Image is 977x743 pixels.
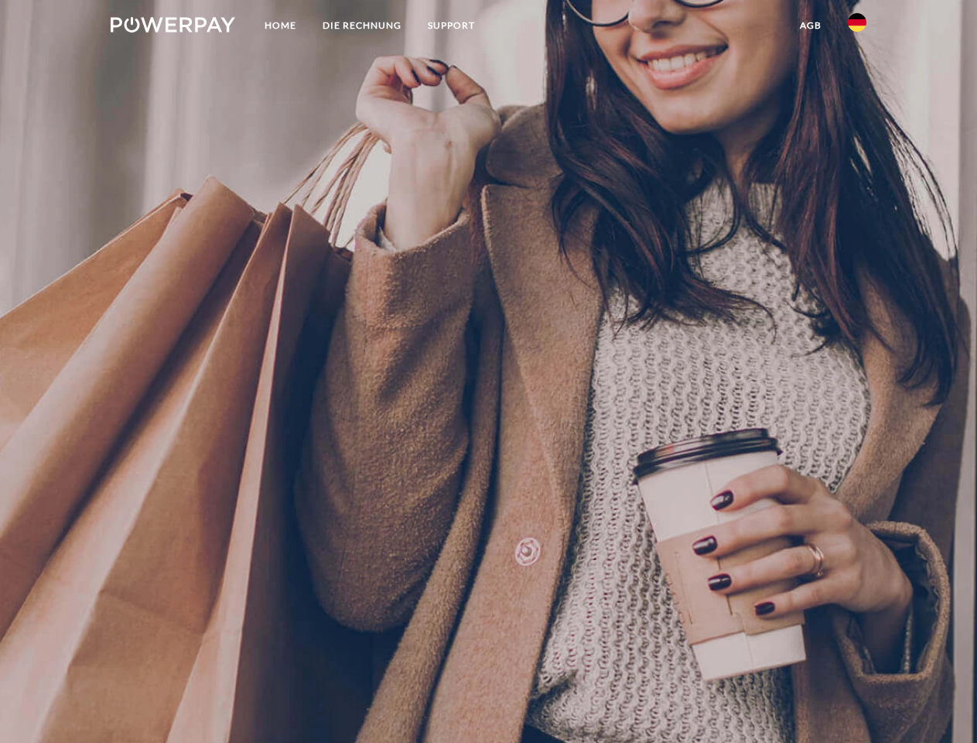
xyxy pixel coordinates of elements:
[309,12,415,39] a: DIE RECHNUNG
[251,12,309,39] a: Home
[787,12,835,39] a: agb
[111,17,235,33] img: logo-powerpay-white.svg
[848,13,866,32] img: de
[415,12,488,39] a: SUPPORT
